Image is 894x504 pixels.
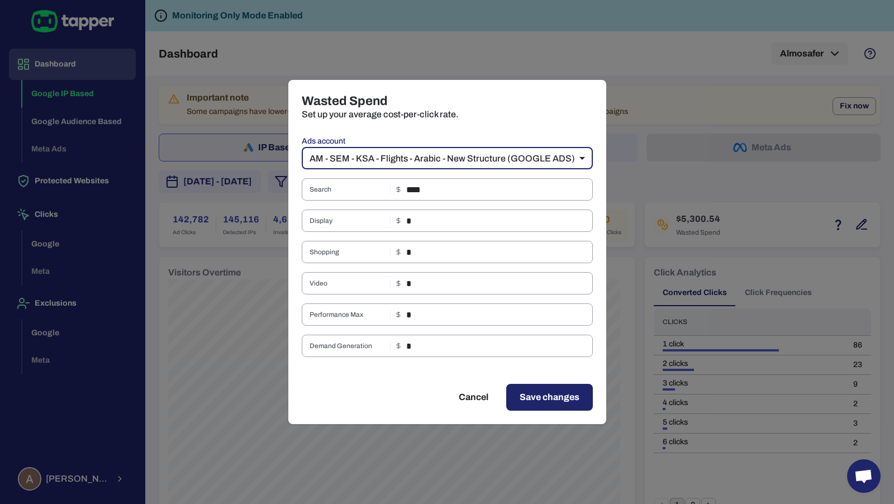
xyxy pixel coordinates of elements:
[310,310,386,319] span: Performance Max
[310,248,386,256] span: Shopping
[302,109,593,120] p: Set up your average cost-per-click rate.
[506,384,593,411] button: Save changes
[310,216,386,225] span: Display
[847,459,881,493] div: Open chat
[520,391,579,404] span: Save changes
[302,136,593,147] label: Ads account
[445,384,502,411] button: Cancel
[310,279,386,288] span: Video
[302,147,593,169] div: AM - SEM - KSA - Flights - Arabic - New Structure (GOOGLE ADS)
[310,185,386,194] span: Search
[302,93,593,109] h4: Wasted Spend
[310,341,386,350] span: Demand Generation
